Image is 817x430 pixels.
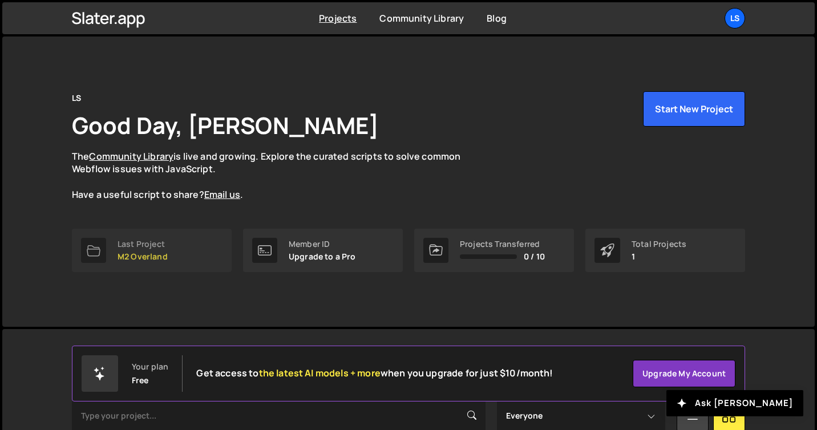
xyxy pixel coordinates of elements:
span: the latest AI models + more [259,367,381,379]
div: Last Project [118,240,168,249]
p: M2 Overland [118,252,168,261]
p: The is live and growing. Explore the curated scripts to solve common Webflow issues with JavaScri... [72,150,483,201]
p: Upgrade to a Pro [289,252,356,261]
p: 1 [632,252,686,261]
div: Your plan [132,362,168,371]
div: Member ID [289,240,356,249]
a: Community Library [379,12,464,25]
a: Email us [204,188,240,201]
a: Last Project M2 Overland [72,229,232,272]
div: Total Projects [632,240,686,249]
h2: Get access to when you upgrade for just $10/month! [196,368,553,379]
div: Free [132,376,149,385]
div: LS [72,91,81,105]
a: LS [725,8,745,29]
a: Projects [319,12,357,25]
a: Blog [487,12,507,25]
div: Projects Transferred [460,240,545,249]
a: Upgrade my account [633,360,735,387]
button: Start New Project [643,91,745,127]
button: Ask [PERSON_NAME] [666,390,803,416]
h1: Good Day, [PERSON_NAME] [72,109,379,141]
span: 0 / 10 [524,252,545,261]
a: Community Library [89,150,173,163]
